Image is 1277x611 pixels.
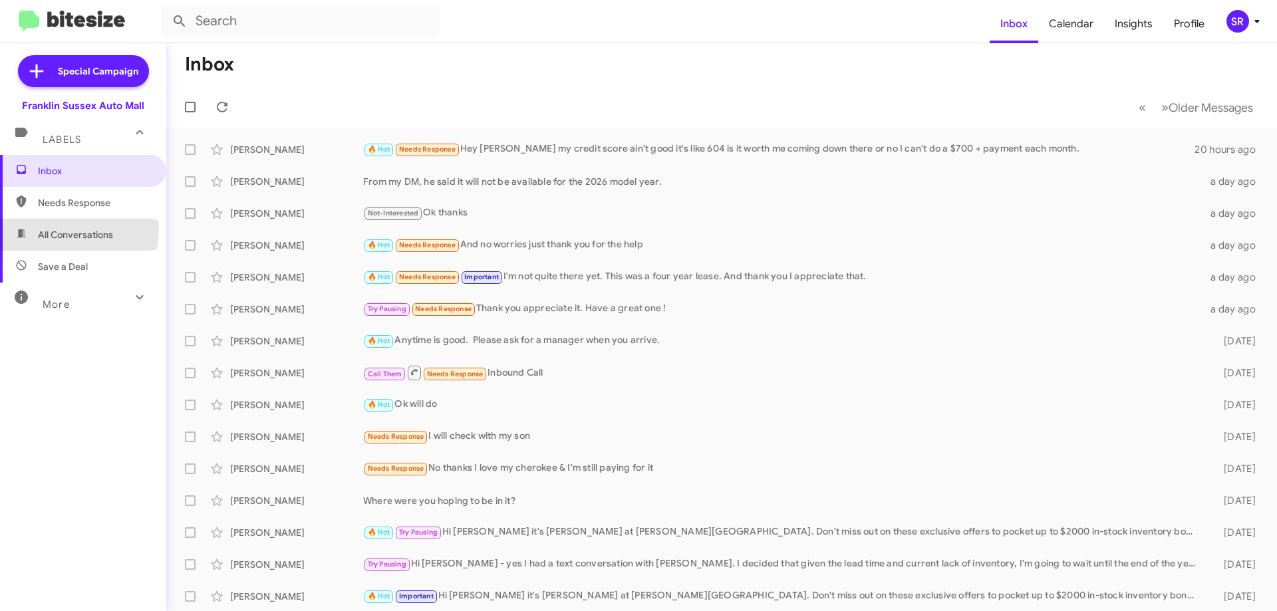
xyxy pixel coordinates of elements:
span: Needs Response [368,464,424,473]
div: [PERSON_NAME] [230,143,363,156]
a: Profile [1163,5,1215,43]
span: Important [464,273,499,281]
span: Not-Interested [368,209,419,217]
div: I'm not quite there yet. This was a four year lease. And thank you I appreciate that. [363,269,1203,285]
span: Save a Deal [38,260,88,273]
div: Franklin Sussex Auto Mall [22,99,144,112]
div: [PERSON_NAME] [230,271,363,284]
div: [PERSON_NAME] [230,366,363,380]
span: 🔥 Hot [368,592,390,600]
span: 🔥 Hot [368,528,390,537]
span: 🔥 Hot [368,273,390,281]
div: [PERSON_NAME] [230,207,363,220]
div: [PERSON_NAME] [230,590,363,603]
div: Ok will do [363,397,1203,412]
div: No thanks I love my cherokee & I'm still paying for it [363,461,1203,476]
div: [PERSON_NAME] [230,430,363,443]
span: Inbox [38,164,151,178]
span: Labels [43,134,81,146]
span: 🔥 Hot [368,241,390,249]
div: [PERSON_NAME] [230,303,363,316]
div: I will check with my son [363,429,1203,444]
span: Special Campaign [58,64,138,78]
a: Calendar [1038,5,1104,43]
span: « [1139,99,1146,116]
span: Older Messages [1169,100,1253,115]
div: a day ago [1203,303,1266,316]
span: Try Pausing [368,560,406,568]
div: And no worries just thank you for the help [363,237,1203,253]
div: Ok thanks [363,205,1203,221]
div: [DATE] [1203,526,1266,539]
div: [DATE] [1203,366,1266,380]
div: Anytime is good. Please ask for a manager when you arrive. [363,333,1203,348]
div: a day ago [1203,271,1266,284]
h1: Inbox [185,54,234,75]
button: Next [1153,94,1261,121]
div: Hi [PERSON_NAME] it's [PERSON_NAME] at [PERSON_NAME][GEOGRAPHIC_DATA]. Don't miss out on these ex... [363,588,1203,604]
span: Needs Response [368,432,424,441]
div: Thank you appreciate it. Have a great one ! [363,301,1203,316]
div: [DATE] [1203,590,1266,603]
span: Important [399,592,434,600]
div: [PERSON_NAME] [230,494,363,507]
div: [PERSON_NAME] [230,334,363,348]
div: Hey [PERSON_NAME] my credit score ain't good it's like 604 is it worth me coming down there or no... [363,142,1195,157]
nav: Page navigation example [1131,94,1261,121]
div: [PERSON_NAME] [230,462,363,475]
div: a day ago [1203,239,1266,252]
a: Insights [1104,5,1163,43]
span: Needs Response [399,145,456,154]
span: Try Pausing [368,305,406,313]
div: Hi [PERSON_NAME] - yes I had a text conversation with [PERSON_NAME]. I decided that given the lea... [363,556,1203,572]
span: Needs Response [399,273,456,281]
span: Try Pausing [399,528,438,537]
div: Inbound Call [363,364,1203,381]
div: [DATE] [1203,558,1266,571]
div: [PERSON_NAME] [230,398,363,412]
div: [DATE] [1203,494,1266,507]
div: a day ago [1203,175,1266,188]
span: Needs Response [38,196,151,209]
span: 🔥 Hot [368,145,390,154]
div: [DATE] [1203,462,1266,475]
div: [DATE] [1203,398,1266,412]
div: [DATE] [1203,430,1266,443]
span: Call Them [368,370,402,378]
div: 20 hours ago [1195,143,1266,156]
div: [PERSON_NAME] [230,558,363,571]
div: [PERSON_NAME] [230,175,363,188]
div: Hi [PERSON_NAME] it's [PERSON_NAME] at [PERSON_NAME][GEOGRAPHIC_DATA]. Don't miss out on these ex... [363,525,1203,540]
div: [PERSON_NAME] [230,239,363,252]
div: From my DM, he said it will not be available for the 2026 model year. [363,175,1203,188]
div: SR [1226,10,1249,33]
span: Needs Response [427,370,484,378]
span: All Conversations [38,228,113,241]
a: Inbox [990,5,1038,43]
span: 🔥 Hot [368,400,390,409]
a: Special Campaign [18,55,149,87]
div: [PERSON_NAME] [230,526,363,539]
span: Needs Response [399,241,456,249]
span: More [43,299,70,310]
span: Needs Response [415,305,472,313]
button: Previous [1131,94,1154,121]
button: SR [1215,10,1262,33]
input: Search [161,5,440,37]
span: » [1161,99,1169,116]
span: 🔥 Hot [368,336,390,345]
div: [DATE] [1203,334,1266,348]
div: Where were you hoping to be in it? [363,494,1203,507]
div: a day ago [1203,207,1266,220]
